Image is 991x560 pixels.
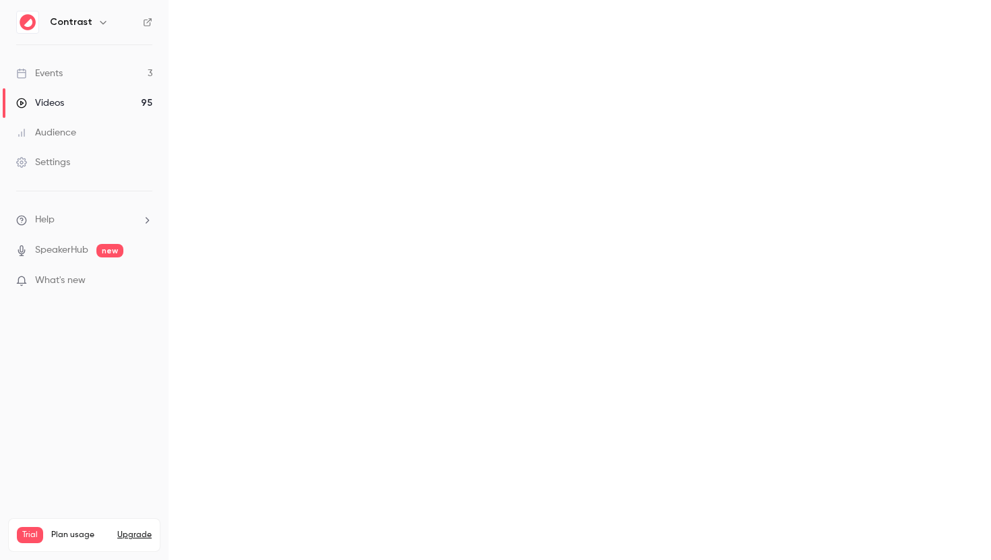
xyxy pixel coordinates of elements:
h6: Contrast [50,15,92,29]
span: Plan usage [51,530,109,540]
button: Upgrade [117,530,152,540]
span: Help [35,213,55,227]
div: Events [16,67,63,80]
img: Contrast [17,11,38,33]
div: Audience [16,126,76,139]
span: Trial [17,527,43,543]
div: Videos [16,96,64,110]
a: SpeakerHub [35,243,88,257]
span: new [96,244,123,257]
div: Settings [16,156,70,169]
li: help-dropdown-opener [16,213,152,227]
span: What's new [35,274,86,288]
